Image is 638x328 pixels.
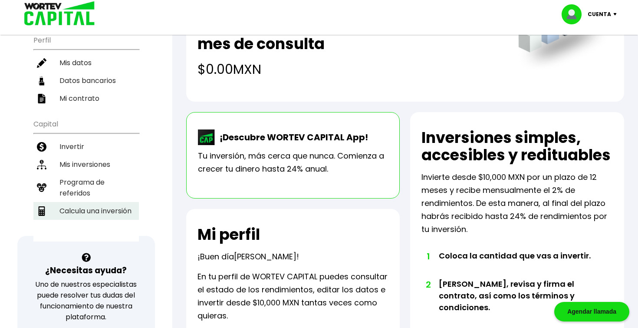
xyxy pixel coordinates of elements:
[197,250,299,263] p: ¡Buen día !
[421,129,613,164] h2: Inversiones simples, accesibles y redituables
[562,4,588,24] img: profile-image
[37,160,46,169] img: inversiones-icon.6695dc30.svg
[33,72,139,89] a: Datos bancarios
[37,206,46,216] img: calculadora-icon.17d418c4.svg
[197,270,389,322] p: En tu perfil de WORTEV CAPITAL puedes consultar el estado de los rendimientos, editar los datos e...
[426,250,430,263] span: 1
[33,114,139,242] ul: Capital
[33,173,139,202] a: Programa de referidos
[33,30,139,107] ul: Perfil
[588,8,611,21] p: Cuenta
[197,18,501,53] h2: Total de rendimientos recibidos en tu mes de consulta
[197,226,260,243] h2: Mi perfil
[33,138,139,156] a: Invertir
[426,278,430,291] span: 2
[421,171,613,236] p: Invierte desde $10,000 MXN por un plazo de 12 meses y recibe mensualmente el 2% de rendimientos. ...
[33,202,139,220] a: Calcula una inversión
[198,149,388,176] p: Tu inversión, más cerca que nunca. Comienza a crecer tu dinero hasta 24% anual.
[45,264,127,277] h3: ¿Necesitas ayuda?
[37,58,46,68] img: editar-icon.952d3147.svg
[37,76,46,86] img: datos-icon.10cf9172.svg
[29,279,144,322] p: Uno de nuestros especialistas puede resolver tus dudas del funcionamiento de nuestra plataforma.
[439,250,593,278] li: Coloca la cantidad que vas a invertir.
[33,156,139,173] a: Mis inversiones
[611,13,623,16] img: icon-down
[37,183,46,192] img: recomiendanos-icon.9b8e9327.svg
[37,142,46,152] img: invertir-icon.b3b967d7.svg
[33,54,139,72] a: Mis datos
[197,60,501,79] h4: $0.00 MXN
[37,94,46,103] img: contrato-icon.f2db500c.svg
[33,89,139,107] a: Mi contrato
[198,129,215,145] img: wortev-capital-app-icon
[215,131,368,144] p: ¡Descubre WORTEV CAPITAL App!
[234,251,296,262] span: [PERSON_NAME]
[554,302,629,321] div: Agendar llamada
